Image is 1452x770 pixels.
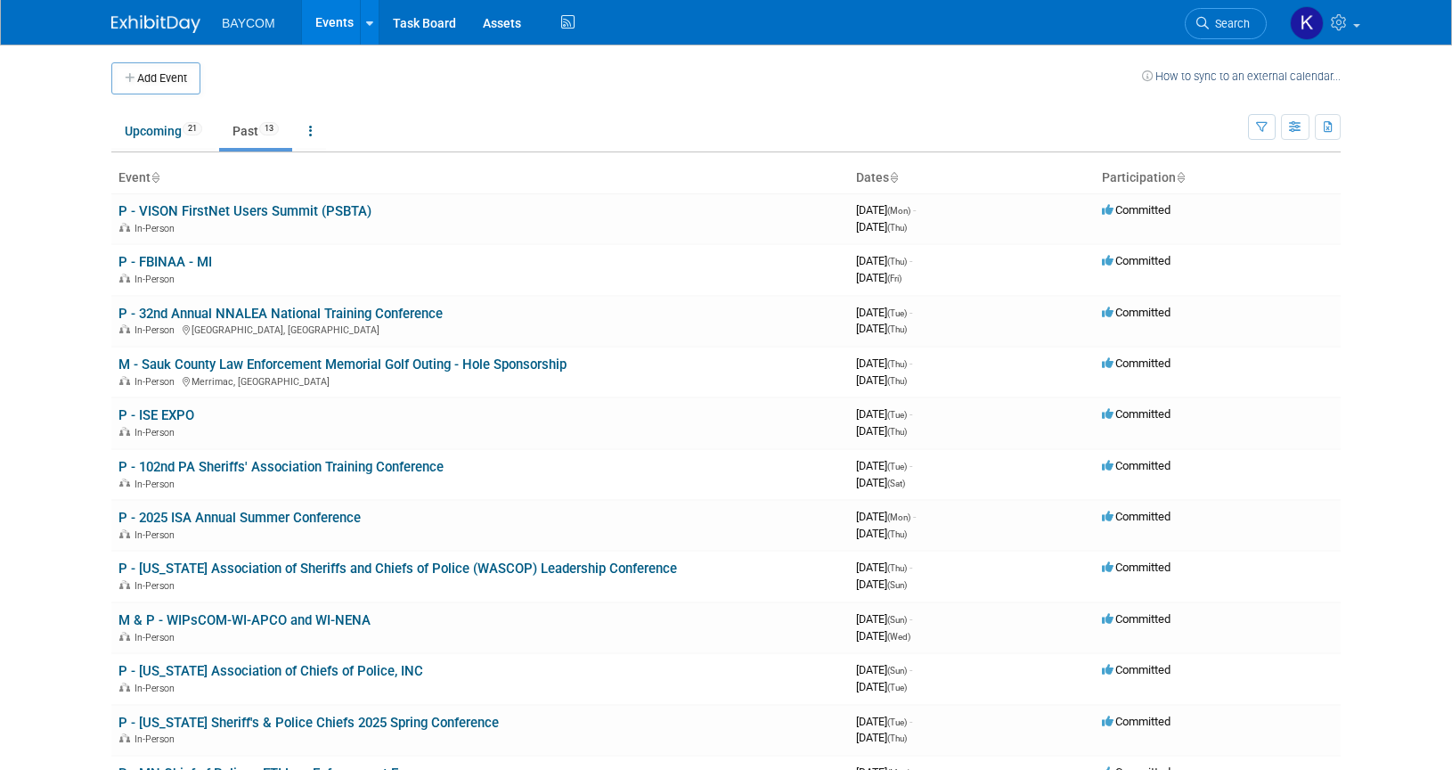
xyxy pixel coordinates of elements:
div: [GEOGRAPHIC_DATA], [GEOGRAPHIC_DATA] [118,322,842,336]
span: (Mon) [887,512,910,522]
span: - [913,510,916,523]
a: Sort by Event Name [151,170,159,184]
span: (Wed) [887,632,910,642]
span: Committed [1102,306,1171,319]
span: In-Person [135,733,180,745]
span: Committed [1102,356,1171,370]
span: [DATE] [856,476,905,489]
img: In-Person Event [119,376,130,385]
span: [DATE] [856,254,912,267]
span: (Tue) [887,308,907,318]
span: In-Person [135,479,180,490]
span: (Thu) [887,427,907,437]
span: 21 [183,122,202,135]
span: In-Person [135,274,180,285]
span: (Mon) [887,206,910,216]
span: 13 [259,122,279,135]
a: P - 2025 ISA Annual Summer Conference [118,510,361,526]
span: Committed [1102,715,1171,728]
span: (Thu) [887,324,907,334]
span: (Sun) [887,666,907,676]
span: (Sat) [887,479,905,488]
span: (Thu) [887,257,907,266]
a: Search [1185,8,1267,39]
span: Committed [1102,459,1171,472]
span: - [910,459,912,472]
a: M & P - WIPsCOM-WI-APCO and WI-NENA [118,612,371,628]
span: (Thu) [887,563,907,573]
img: In-Person Event [119,733,130,742]
span: (Thu) [887,529,907,539]
img: In-Person Event [119,529,130,538]
span: Committed [1102,663,1171,676]
button: Add Event [111,62,200,94]
img: In-Person Event [119,632,130,641]
span: - [910,663,912,676]
a: P - ISE EXPO [118,407,194,423]
span: - [910,561,912,574]
span: [DATE] [856,629,910,643]
span: [DATE] [856,663,912,676]
span: In-Person [135,580,180,592]
span: Committed [1102,254,1171,267]
span: - [913,203,916,217]
img: In-Person Event [119,580,130,589]
a: P - VISON FirstNet Users Summit (PSBTA) [118,203,371,219]
span: [DATE] [856,306,912,319]
span: (Tue) [887,462,907,471]
span: (Thu) [887,359,907,369]
img: Kayla Novak [1290,6,1324,40]
span: [DATE] [856,271,901,284]
a: M - Sauk County Law Enforcement Memorial Golf Outing - Hole Sponsorship [118,356,567,373]
span: [DATE] [856,356,912,370]
span: [DATE] [856,612,912,626]
a: P - [US_STATE] Association of Sheriffs and Chiefs of Police (WASCOP) Leadership Conference [118,561,677,577]
span: (Thu) [887,733,907,743]
span: - [910,612,912,626]
img: In-Person Event [119,324,130,333]
span: - [910,356,912,370]
span: (Sun) [887,615,907,625]
img: In-Person Event [119,683,130,692]
span: BAYCOM [222,16,275,30]
span: Committed [1102,561,1171,574]
span: In-Person [135,529,180,541]
span: [DATE] [856,407,912,421]
span: [DATE] [856,577,907,591]
span: (Thu) [887,376,907,386]
span: [DATE] [856,203,916,217]
a: P - 102nd PA Sheriffs' Association Training Conference [118,459,444,475]
img: In-Person Event [119,479,130,487]
span: [DATE] [856,424,907,438]
img: In-Person Event [119,274,130,283]
th: Event [111,163,849,193]
span: [DATE] [856,715,912,728]
span: (Tue) [887,410,907,420]
span: (Thu) [887,223,907,233]
span: In-Person [135,376,180,388]
span: [DATE] [856,731,907,744]
span: In-Person [135,223,180,234]
a: Sort by Start Date [889,170,898,184]
span: Committed [1102,407,1171,421]
a: P - [US_STATE] Sheriff's & Police Chiefs 2025 Spring Conference [118,715,499,731]
a: Past13 [219,114,292,148]
span: [DATE] [856,510,916,523]
span: In-Person [135,324,180,336]
span: In-Person [135,683,180,694]
img: In-Person Event [119,223,130,232]
span: Search [1209,17,1250,30]
span: [DATE] [856,680,907,693]
span: [DATE] [856,459,912,472]
span: (Tue) [887,683,907,692]
span: Committed [1102,612,1171,626]
a: How to sync to an external calendar... [1142,70,1341,83]
span: [DATE] [856,527,907,540]
a: P - FBINAA - MI [118,254,212,270]
span: (Tue) [887,717,907,727]
span: Committed [1102,510,1171,523]
span: - [910,407,912,421]
span: In-Person [135,632,180,643]
span: [DATE] [856,561,912,574]
span: [DATE] [856,373,907,387]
